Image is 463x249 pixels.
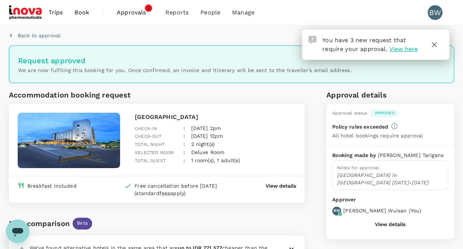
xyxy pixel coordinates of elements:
span: 3 [145,4,152,12]
img: iNova Pharmaceuticals [9,4,43,21]
p: Policy rules exceeded [332,123,388,130]
span: Total guest [135,158,166,163]
div: : [178,143,185,157]
iframe: Button to launch messaging window [6,219,29,243]
span: Reports [165,8,189,17]
span: Manage [232,8,255,17]
p: [GEOGRAPHIC_DATA] in [GEOGRAPHIC_DATA] [DATE]-[DATE] [337,171,443,186]
p: [GEOGRAPHIC_DATA] [135,113,296,122]
h6: Approval details [326,89,454,101]
span: Trips [49,8,63,17]
div: Fare comparison [9,218,70,229]
span: People [200,8,220,17]
span: Selected room [135,150,173,155]
div: Approval status [332,110,367,117]
span: View here [389,45,417,52]
span: Total night [135,142,165,147]
span: Check-in [135,126,157,131]
p: Deluxe Room [191,149,224,156]
span: fees [159,190,171,196]
span: You have 3 new request that require your approval. [322,37,406,52]
div: BW [428,5,442,20]
img: Approval Request [308,36,316,44]
div: Free cancellation before [DATE] (standard apply) [134,182,236,197]
p: [PERSON_NAME] Wuisan ( You ) [343,207,421,214]
div: : [178,119,185,133]
p: Booking made by [332,151,378,159]
p: 2 night(s) [191,140,215,148]
span: Approved [370,110,399,116]
div: : [178,126,185,140]
p: [DATE] 2pm [191,124,221,132]
span: Beta [73,220,92,227]
span: Notes for approval [337,165,379,170]
p: 1 room(s), 1 adult(s) [191,157,240,164]
p: All hotel bookings require approval [332,132,423,139]
img: hotel [18,113,120,168]
button: Back to approval [9,32,60,39]
div: Breakfast included [27,182,77,190]
p: Back to approval [18,32,60,39]
h6: Accommodation booking request [9,89,155,101]
p: Approver [332,196,448,204]
p: We are now fulfiling this booking for you. Once confirmed, an invoice and itinerary will be sent ... [18,66,445,74]
div: : [178,134,185,149]
button: View details [375,221,406,227]
div: : [178,151,185,165]
span: Approvals [117,8,154,17]
button: View details [265,182,296,190]
p: [PERSON_NAME] Tarigans [378,151,443,159]
span: Check-out [135,134,161,139]
h6: Request approved [18,55,445,66]
span: Book [74,8,89,17]
p: [DATE] 12pm [191,132,223,140]
p: BW [333,208,340,213]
